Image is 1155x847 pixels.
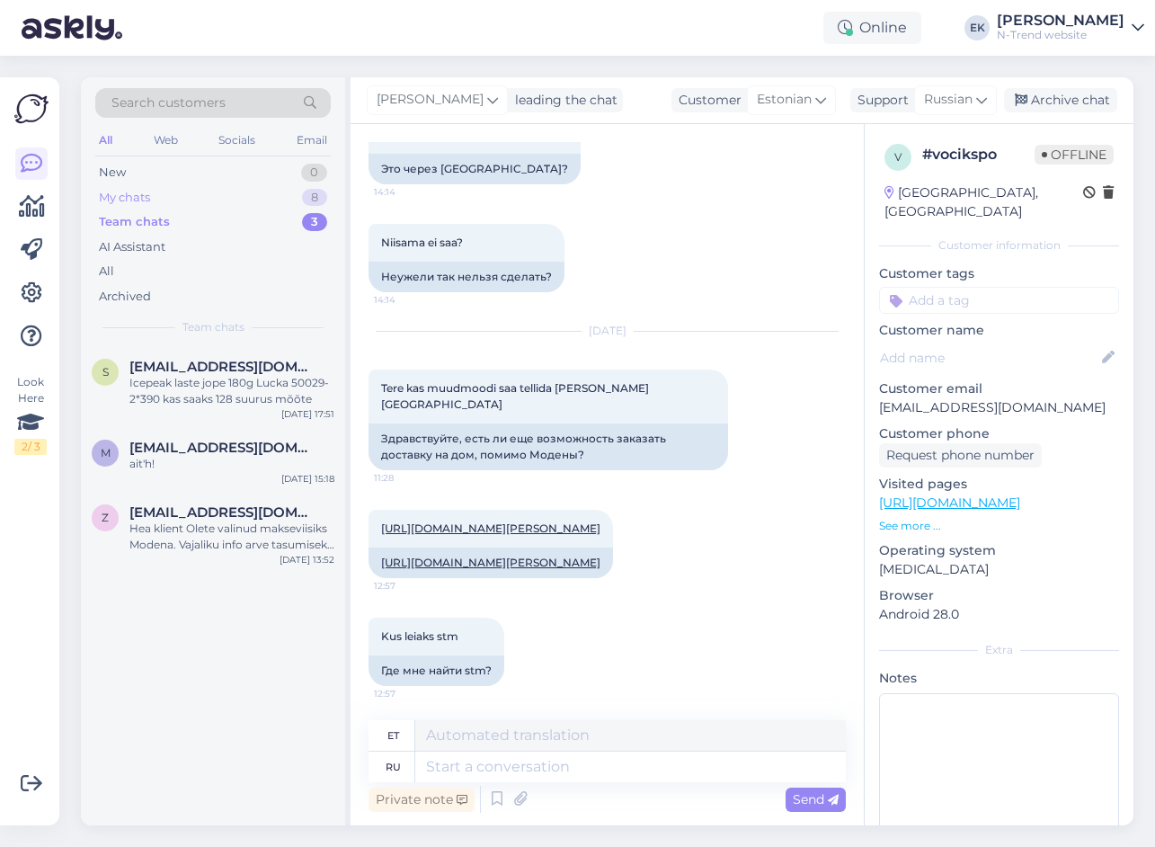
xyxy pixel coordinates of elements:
div: # vocikspo [922,144,1035,165]
p: Notes [879,669,1119,688]
input: Add a tag [879,287,1119,314]
div: [GEOGRAPHIC_DATA], [GEOGRAPHIC_DATA] [884,183,1083,221]
div: 3 [302,213,327,231]
div: Web [150,129,182,152]
p: Customer email [879,379,1119,398]
div: ru [386,752,401,782]
img: Askly Logo [14,92,49,126]
div: Request phone number [879,443,1042,468]
a: [URL][DOMAIN_NAME] [879,495,1020,511]
span: m [101,446,111,459]
a: [URL][DOMAIN_NAME][PERSON_NAME] [381,522,600,535]
div: et [387,720,399,751]
span: 14:14 [374,293,441,307]
p: See more ... [879,518,1119,534]
div: Team chats [99,213,170,231]
div: N-Trend website [997,28,1124,42]
div: All [99,263,114,281]
div: Archived [99,288,151,306]
div: All [95,129,116,152]
div: My chats [99,189,150,207]
span: Search customers [111,94,226,112]
span: Sigridtyse@gmail.com [129,359,316,375]
input: Add name [880,348,1098,368]
p: Customer phone [879,424,1119,443]
span: S [102,365,109,379]
p: Android 28.0 [879,605,1119,624]
span: 11:28 [374,471,441,485]
div: Это через [GEOGRAPHIC_DATA]? [369,154,581,184]
span: 14:14 [374,185,441,199]
div: Неужели так нельзя сделать? [369,262,564,292]
div: Online [823,12,921,44]
a: [URL][DOMAIN_NAME][PERSON_NAME] [381,556,600,569]
span: 12:57 [374,687,441,700]
div: EK [964,15,990,40]
div: AI Assistant [99,238,165,256]
p: [EMAIL_ADDRESS][DOMAIN_NAME] [879,398,1119,417]
span: zanna29@hot.ee [129,504,316,521]
span: v [894,150,902,164]
span: merli.lember@gmail.com [129,440,316,456]
div: [DATE] [369,323,846,339]
p: Browser [879,586,1119,605]
div: Icepeak laste jope 180g Lucka 50029-2*390 kas saaks 128 suurus mõõte [129,375,334,407]
p: [MEDICAL_DATA] [879,560,1119,579]
p: Visited pages [879,475,1119,494]
div: [DATE] 15:18 [281,472,334,486]
div: 2 / 3 [14,439,47,455]
span: Send [793,791,839,807]
div: Hea klient Olete valinud makseviisiks Modena. Vajaliku info arve tasumiseks leiate [DOMAIN_NAME]. [129,521,334,553]
p: Customer tags [879,264,1119,283]
span: Offline [1035,145,1114,165]
div: Support [850,91,909,110]
span: Estonian [757,90,812,110]
a: [PERSON_NAME]N-Trend website [997,13,1144,42]
div: [DATE] 13:52 [280,553,334,566]
div: Private note [369,788,475,812]
span: Tere kas muudmoodi saa tellida [PERSON_NAME] [GEOGRAPHIC_DATA] [381,381,652,411]
span: z [102,511,109,524]
span: Niisama ei saa? [381,236,463,249]
div: ait'h! [129,456,334,472]
div: Look Here [14,374,47,455]
p: Customer name [879,321,1119,340]
div: Extra [879,642,1119,658]
span: Team chats [182,319,244,335]
span: [PERSON_NAME] [377,90,484,110]
div: 8 [302,189,327,207]
div: Где мне найти stm? [369,655,504,686]
div: Customer [671,91,742,110]
span: Russian [924,90,973,110]
span: Kus leiaks stm [381,629,458,643]
div: Customer information [879,237,1119,254]
div: Archive chat [1004,88,1117,112]
div: Здравствуйте, есть ли еще возможность заказать доставку на дом, помимо Модены? [369,423,728,470]
div: [DATE] 17:51 [281,407,334,421]
div: New [99,164,126,182]
div: Socials [215,129,259,152]
div: [PERSON_NAME] [997,13,1124,28]
p: Operating system [879,541,1119,560]
div: 0 [301,164,327,182]
div: leading the chat [508,91,617,110]
div: Email [293,129,331,152]
span: 12:57 [374,579,441,593]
